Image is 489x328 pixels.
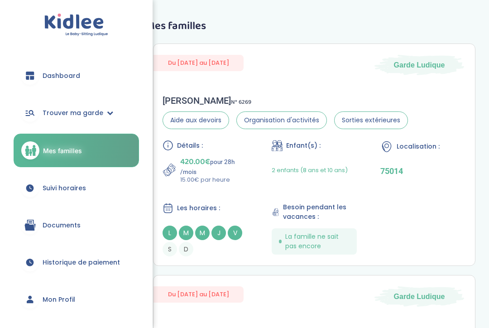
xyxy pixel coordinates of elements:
h3: Mes familles [146,20,482,32]
span: Historique de paiement [43,258,120,267]
span: Détails : [177,141,203,150]
p: 75014 [380,166,466,176]
span: Sorties extérieures [334,111,408,129]
a: Historique de paiement [14,246,139,279]
span: Aide aux devoirs [163,111,229,129]
span: V [228,226,242,240]
span: Garde Ludique [394,60,445,70]
span: Besoin pendant les vacances : [283,203,357,222]
a: Trouver ma garde [14,96,139,129]
span: Organisation d'activités [236,111,327,129]
span: S [163,242,177,256]
a: Mes familles [14,134,139,167]
p: pour 28h /mois [180,155,248,175]
span: J [211,226,226,240]
span: 420.00€ [180,155,210,168]
p: 15.00€ par heure [180,175,248,184]
span: La famille ne sait pas encore [285,232,350,251]
span: N° 6269 [231,97,251,107]
span: M [179,226,193,240]
span: D [179,242,193,256]
a: Suivi horaires [14,172,139,204]
a: Dashboard [14,59,139,92]
span: Trouver ma garde [43,108,103,118]
span: Suivi horaires [43,183,86,193]
span: Du [DATE] au [DATE] [153,286,244,302]
span: Les horaires : [177,203,220,213]
span: L [163,226,177,240]
span: Du [DATE] au [DATE] [153,55,244,71]
span: Dashboard [43,71,80,81]
span: Mon Profil [43,295,75,304]
span: Garde Ludique [394,292,445,302]
span: 2 enfants (8 ans et 10 ans) [272,166,348,174]
a: Documents [14,209,139,241]
span: M [195,226,210,240]
span: Mes familles [43,146,82,155]
span: Documents [43,221,81,230]
a: Mon Profil [14,283,139,316]
span: Localisation : [397,142,440,151]
span: Enfant(s) : [286,141,321,150]
div: [PERSON_NAME] [163,95,408,106]
img: logo.svg [44,14,108,37]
